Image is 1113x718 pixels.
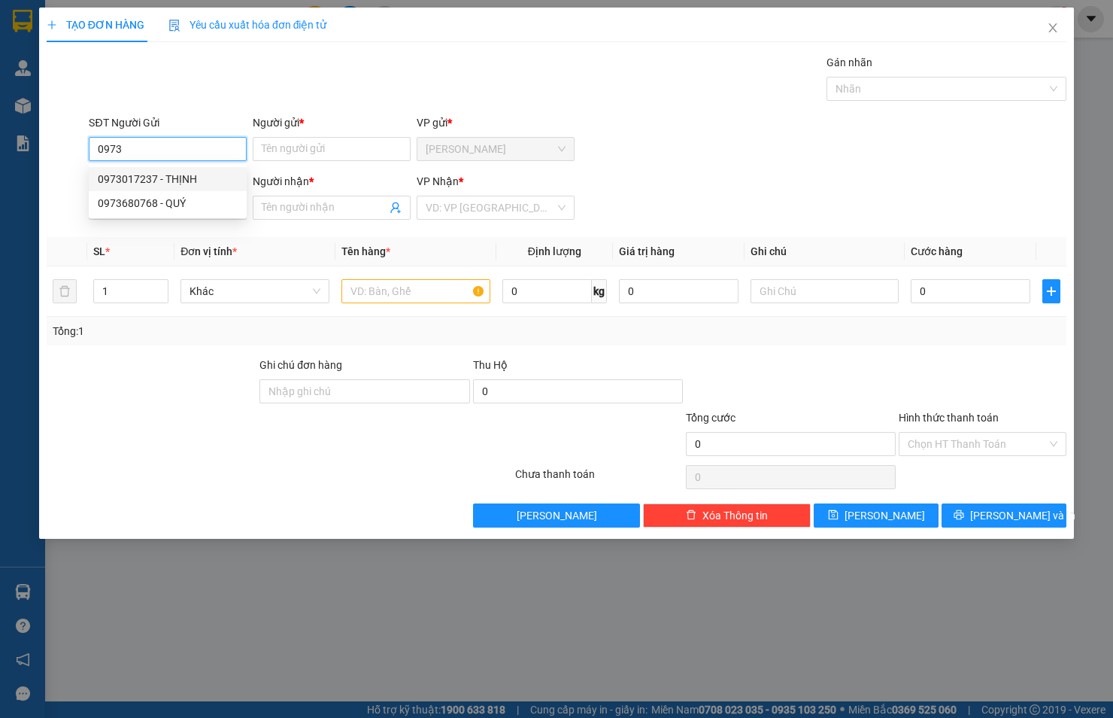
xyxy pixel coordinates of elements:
button: deleteXóa Thông tin [643,504,811,528]
span: delete [686,510,696,522]
span: [PERSON_NAME] [845,507,925,524]
span: Cam Đức [426,138,566,160]
span: Nhận: [144,14,180,30]
input: Ghi Chú [751,279,899,303]
img: icon [168,20,180,32]
span: SL [93,245,105,257]
span: kg [592,279,607,303]
span: save [828,510,839,522]
span: TẠO ĐƠN HÀNG [47,19,144,31]
span: Tổng cước [686,412,735,424]
div: CHÂU CÒI [144,31,249,49]
div: 0973017237 - THỊNH [98,171,238,187]
div: 30.000 [11,95,135,113]
div: 0973680768 - QUÝ [89,191,247,215]
input: Ghi chú đơn hàng [259,379,469,403]
div: 0978670383 [13,65,133,86]
div: Tổng: 1 [53,323,431,339]
div: SĐT Người Gửi [89,114,247,131]
span: Đã thu : [11,96,57,112]
button: plus [1042,279,1060,303]
div: 0973680768 - QUÝ [98,195,238,211]
span: Định lượng [528,245,581,257]
div: 0973017237 - THỊNH [89,167,247,191]
span: Khác [190,280,320,303]
input: 0 [619,279,738,303]
button: [PERSON_NAME] [473,504,641,528]
span: Tên hàng [341,245,390,257]
div: CÒI CĐ [13,47,133,65]
th: Ghi chú [745,237,905,266]
span: Cước hàng [911,245,963,257]
span: Đơn vị tính [180,245,237,257]
span: VP Nhận [417,175,459,187]
button: save[PERSON_NAME] [814,504,939,528]
span: close [1047,22,1059,34]
input: VD: Bàn, Ghế [341,279,490,303]
span: user-add [390,202,402,214]
span: [PERSON_NAME] và In [970,507,1075,524]
div: Người gửi [253,114,411,131]
span: Yêu cầu xuất hóa đơn điện tử [168,19,327,31]
span: Gửi: [13,13,36,29]
div: [PERSON_NAME] [13,13,133,47]
label: Hình thức thanh toán [899,412,999,424]
button: Close [1032,8,1074,50]
div: 0909524441 [144,49,249,70]
span: Giá trị hàng [619,245,675,257]
span: Thu Hộ [473,359,508,371]
div: Người nhận [253,173,411,190]
label: Ghi chú đơn hàng [259,359,342,371]
div: VP gửi [417,114,575,131]
label: Gán nhãn [826,56,872,68]
button: printer[PERSON_NAME] và In [942,504,1066,528]
div: Quận 5 [144,13,249,31]
div: Chưa thanh toán [514,466,684,492]
span: Xóa Thông tin [702,507,768,524]
span: printer [954,510,964,522]
button: delete [53,279,77,303]
span: plus [1043,285,1060,297]
span: [PERSON_NAME] [517,507,597,524]
span: plus [47,20,57,30]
